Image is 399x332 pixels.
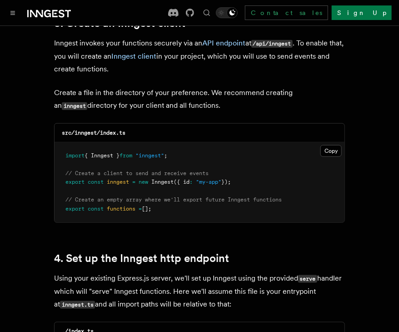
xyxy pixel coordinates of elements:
button: Toggle navigation [7,7,18,18]
span: Inngest [151,179,174,185]
code: inngest [62,102,87,110]
button: Toggle dark mode [216,7,238,18]
span: import [65,152,85,159]
a: 4. Set up the Inngest http endpoint [54,252,229,265]
span: const [88,206,104,212]
a: Inngest client [111,52,156,60]
span: functions [107,206,135,212]
span: export [65,179,85,185]
span: }); [221,179,231,185]
span: ; [164,152,167,159]
span: ({ id [174,179,190,185]
a: Sign Up [332,5,392,20]
span: new [139,179,148,185]
code: src/inngest/index.ts [62,130,125,136]
span: "my-app" [196,179,221,185]
span: // Create a client to send and receive events [65,170,209,176]
a: API endpoint [202,39,245,47]
span: // Create an empty array where we'll export future Inngest functions [65,196,282,203]
span: []; [142,206,151,212]
code: serve [298,275,317,283]
span: inngest [107,179,129,185]
span: const [88,179,104,185]
a: Contact sales [245,5,328,20]
button: Copy [320,145,342,157]
code: /api/inngest [251,40,293,48]
span: = [139,206,142,212]
p: Inngest invokes your functions securely via an at . To enable that, you will create an in your pr... [54,37,345,75]
p: Create a file in the directory of your preference. We recommend creating an directory for your cl... [54,86,345,112]
span: = [132,179,135,185]
span: from [120,152,132,159]
code: inngest.ts [60,301,95,309]
span: { Inngest } [85,152,120,159]
span: export [65,206,85,212]
p: Using your existing Express.js server, we'll set up Inngest using the provided handler which will... [54,272,345,311]
span: "inngest" [135,152,164,159]
span: : [190,179,193,185]
button: Find something... [201,7,212,18]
